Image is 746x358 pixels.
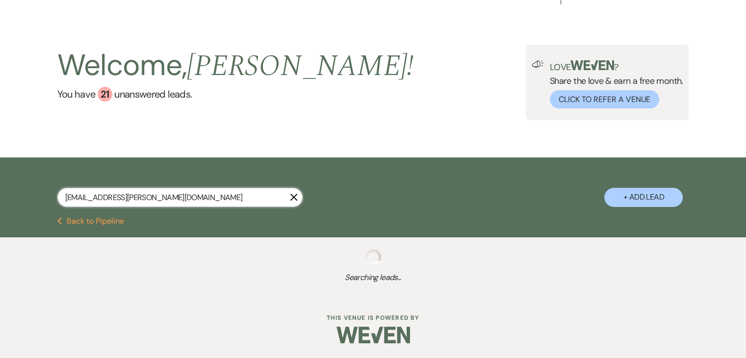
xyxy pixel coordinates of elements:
[37,272,709,283] span: Searching leads...
[604,188,683,207] button: + Add Lead
[57,217,125,225] button: Back to Pipeline
[57,87,414,102] a: You have 21 unanswered leads.
[187,44,413,89] span: [PERSON_NAME] !
[57,45,414,87] h2: Welcome,
[550,90,659,108] button: Click to Refer a Venue
[570,60,614,70] img: weven-logo-green.svg
[544,60,683,108] div: Share the love & earn a free month.
[365,249,381,265] img: loading spinner
[98,87,112,102] div: 21
[550,60,683,72] p: Love ?
[532,60,544,68] img: loud-speaker-illustration.svg
[336,318,410,352] img: Weven Logo
[57,188,303,207] input: Search by name, event date, email address or phone number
